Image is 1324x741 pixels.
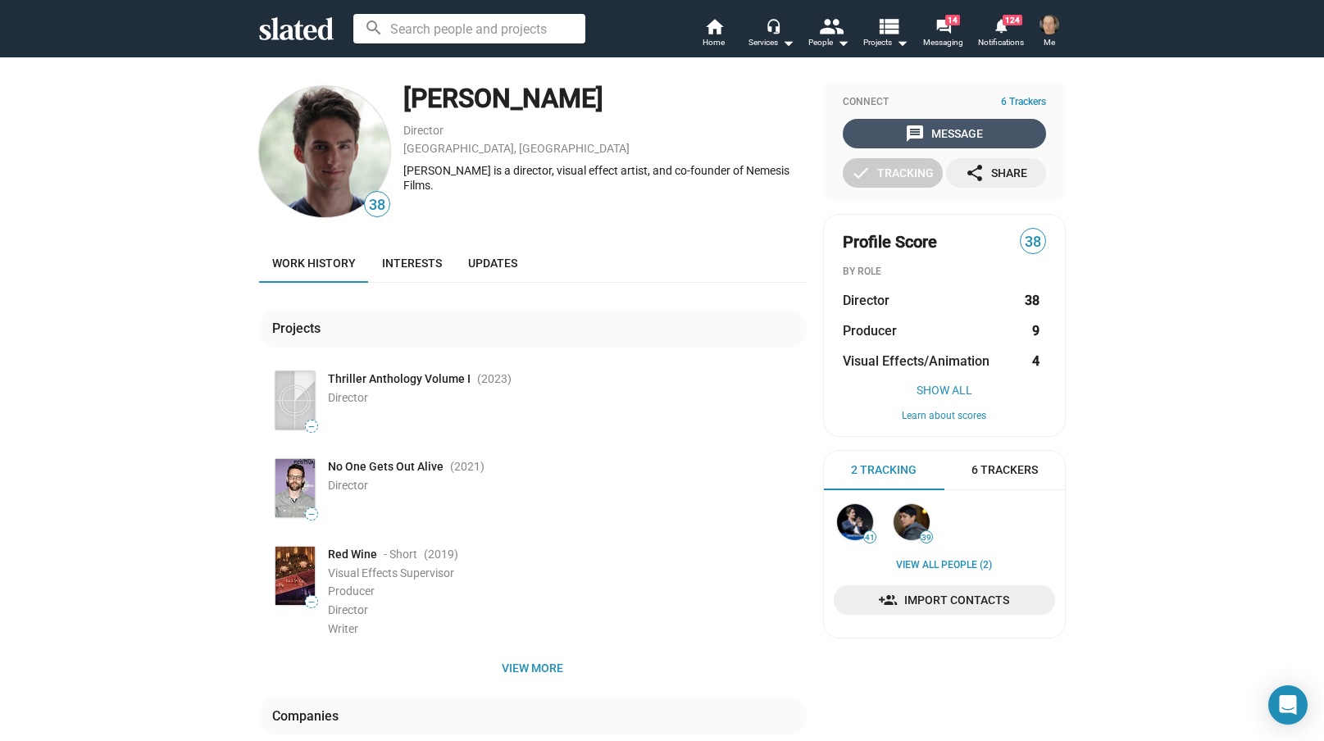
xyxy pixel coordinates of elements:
[259,243,369,283] a: Work history
[259,86,390,217] img: Santiago Menghini
[403,81,807,116] div: [PERSON_NAME]
[896,559,992,572] a: View all People (2)
[1025,292,1040,309] strong: 38
[272,707,345,725] div: Companies
[972,16,1030,52] a: 124Notifications
[800,16,858,52] button: People
[837,504,873,540] img: Stephan Paternot
[328,459,444,475] span: No One Gets Out Alive
[1030,11,1069,54] button: Terry Luke PodnarMe
[328,566,454,580] span: Visual Effects Supervisor
[858,16,915,52] button: Projects
[921,533,932,543] span: 39
[403,124,444,137] a: Director
[272,257,356,270] span: Work history
[382,257,442,270] span: Interests
[993,17,1008,33] mat-icon: notifications
[328,391,368,404] span: Director
[328,584,375,598] span: Producer
[369,243,455,283] a: Interests
[971,462,1038,478] span: 6 Trackers
[851,462,917,478] span: 2 Tracking
[328,603,368,616] span: Director
[704,16,724,36] mat-icon: home
[833,33,853,52] mat-icon: arrow_drop_down
[403,163,807,193] div: [PERSON_NAME] is a director, visual effect artist, and co-founder of Nemesis Films.
[965,163,985,183] mat-icon: share
[328,547,377,562] span: Red Wine
[843,410,1046,423] button: Learn about scores
[259,653,807,683] button: View more
[843,231,937,253] span: Profile Score
[851,158,934,188] div: Tracking
[1001,96,1046,109] span: 6 Trackers
[1003,15,1022,25] span: 124
[275,547,315,605] img: Poster: Red Wine
[843,292,889,309] span: Director
[778,33,798,52] mat-icon: arrow_drop_down
[843,158,943,188] button: Tracking
[946,158,1046,188] button: Share
[843,96,1046,109] div: Connect
[915,16,972,52] a: 14Messaging
[876,14,899,38] mat-icon: view_list
[818,14,842,38] mat-icon: people
[743,16,800,52] button: Services
[905,119,983,148] div: Message
[353,14,585,43] input: Search people and projects
[328,371,471,387] span: Thriller Anthology Volume I
[455,243,530,283] a: Updates
[1268,685,1308,725] div: Open Intercom Messenger
[703,33,725,52] span: Home
[978,33,1024,52] span: Notifications
[328,622,358,635] span: Writer
[923,33,963,52] span: Messaging
[843,266,1046,279] div: BY ROLE
[965,158,1027,188] div: Share
[1021,231,1045,253] span: 38
[843,119,1046,148] button: Message
[864,533,876,543] span: 41
[935,18,951,34] mat-icon: forum
[306,510,317,519] span: —
[1040,15,1059,34] img: Terry Luke Podnar
[748,33,794,52] div: Services
[851,163,871,183] mat-icon: check
[843,384,1046,397] button: Show All
[905,124,925,143] mat-icon: message
[1032,352,1040,370] strong: 4
[275,371,315,430] img: Poster: Thriller Anthology Volume I
[892,33,912,52] mat-icon: arrow_drop_down
[843,322,897,339] span: Producer
[272,320,327,337] div: Projects
[834,585,1055,615] a: Import Contacts
[328,479,368,492] span: Director
[275,459,315,517] img: Poster: No One Gets Out Alive
[424,547,458,562] span: (2019 )
[365,194,389,216] span: 38
[843,352,990,370] span: Visual Effects/Animation
[477,371,512,387] span: (2023 )
[847,585,1042,615] span: Import Contacts
[403,142,630,155] a: [GEOGRAPHIC_DATA], [GEOGRAPHIC_DATA]
[766,18,780,33] mat-icon: headset_mic
[685,16,743,52] a: Home
[1044,33,1055,52] span: Me
[384,547,417,562] span: - Short
[306,422,317,431] span: —
[808,33,849,52] div: People
[306,598,317,607] span: —
[272,653,794,683] span: View more
[945,15,960,25] span: 14
[450,459,485,475] span: (2021 )
[468,257,517,270] span: Updates
[863,33,908,52] span: Projects
[894,504,930,540] img: Osric Chau
[1032,322,1040,339] strong: 9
